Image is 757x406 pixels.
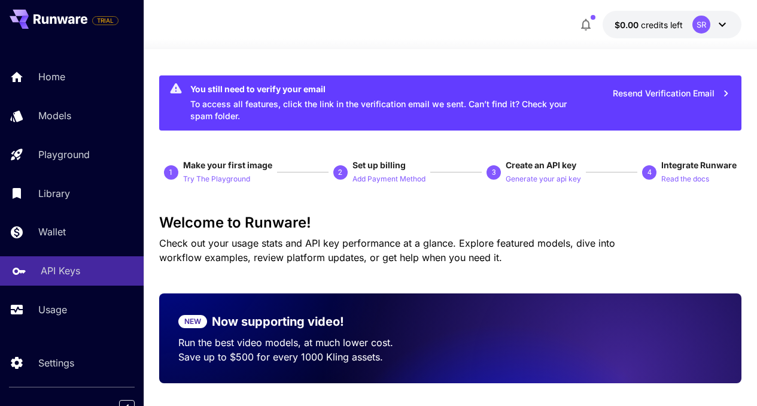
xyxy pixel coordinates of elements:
p: API Keys [41,263,80,278]
p: Settings [38,356,74,370]
p: Try The Playground [183,174,250,185]
span: Integrate Runware [661,160,737,170]
p: Usage [38,302,67,317]
span: Make your first image [183,160,272,170]
span: Create an API key [506,160,576,170]
span: $0.00 [615,20,641,30]
button: $0.00SR [603,11,741,38]
button: Read the docs [661,171,709,186]
p: 3 [492,167,496,178]
span: Set up billing [352,160,406,170]
span: Add your payment card to enable full platform functionality. [92,13,118,28]
div: You still need to verify your email [190,83,578,95]
span: TRIAL [93,16,118,25]
p: Save up to $500 for every 1000 Kling assets. [178,350,431,364]
span: credits left [641,20,683,30]
p: 4 [647,167,652,178]
p: Library [38,186,70,201]
p: Wallet [38,225,66,239]
p: Playground [38,147,90,162]
p: Read the docs [661,174,709,185]
h3: Welcome to Runware! [159,214,742,231]
button: Resend Verification Email [606,81,737,106]
button: Add Payment Method [352,171,425,186]
div: $0.00 [615,19,683,31]
p: Models [38,108,71,123]
div: To access all features, click the link in the verification email we sent. Can’t find it? Check yo... [190,79,578,127]
button: Generate your api key [506,171,581,186]
button: Try The Playground [183,171,250,186]
p: 1 [169,167,173,178]
span: Check out your usage stats and API key performance at a glance. Explore featured models, dive int... [159,237,615,263]
p: Add Payment Method [352,174,425,185]
p: Home [38,69,65,84]
p: 2 [338,167,342,178]
div: SR [692,16,710,34]
p: NEW [184,316,201,327]
p: Run the best video models, at much lower cost. [178,335,431,350]
p: Now supporting video! [212,313,344,331]
p: Generate your api key [506,174,581,185]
